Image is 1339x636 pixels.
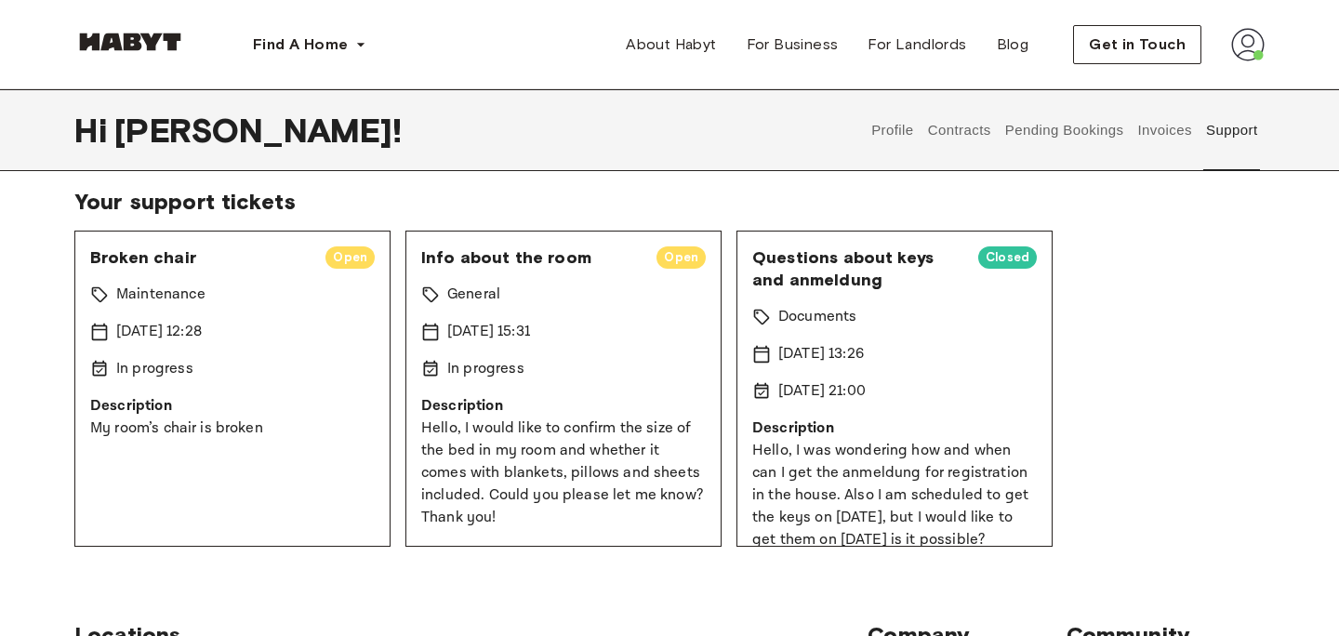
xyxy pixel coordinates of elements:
span: Broken chair [90,246,311,269]
span: Open [656,248,706,267]
div: user profile tabs [865,89,1265,171]
a: For Landlords [853,26,981,63]
span: For Business [747,33,839,56]
a: For Business [732,26,854,63]
button: Find A Home [238,26,381,63]
span: Get in Touch [1089,33,1186,56]
p: Documents [778,306,856,328]
button: Support [1203,89,1260,171]
p: Description [752,417,1037,440]
span: Blog [997,33,1029,56]
span: Your support tickets [74,188,1265,216]
a: Blog [982,26,1044,63]
p: Hello, I was wondering how and when can I get the anmeldung for registration in the house. Also I... [752,440,1037,551]
button: Profile [869,89,917,171]
p: In progress [447,358,524,380]
p: General [447,284,500,306]
p: My room’s chair is broken [90,417,375,440]
p: [DATE] 15:31 [447,321,530,343]
span: Hi [74,111,114,150]
p: [DATE] 13:26 [778,343,864,365]
img: Habyt [74,33,186,51]
span: Closed [978,248,1037,267]
span: For Landlords [868,33,966,56]
a: About Habyt [611,26,731,63]
button: Pending Bookings [1002,89,1126,171]
p: Description [90,395,375,417]
p: In progress [116,358,193,380]
span: Open [325,248,375,267]
img: avatar [1231,28,1265,61]
button: Contracts [925,89,993,171]
span: About Habyt [626,33,716,56]
p: Hello, I would like to confirm the size of the bed in my room and whether it comes with blankets,... [421,417,706,529]
p: Description [421,395,706,417]
p: [DATE] 21:00 [778,380,866,403]
span: Questions about keys and anmeldung [752,246,963,291]
p: Maintenance [116,284,205,306]
span: Find A Home [253,33,348,56]
span: Info about the room [421,246,642,269]
p: [DATE] 12:28 [116,321,202,343]
button: Get in Touch [1073,25,1201,64]
span: [PERSON_NAME] ! [114,111,402,150]
button: Invoices [1135,89,1194,171]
